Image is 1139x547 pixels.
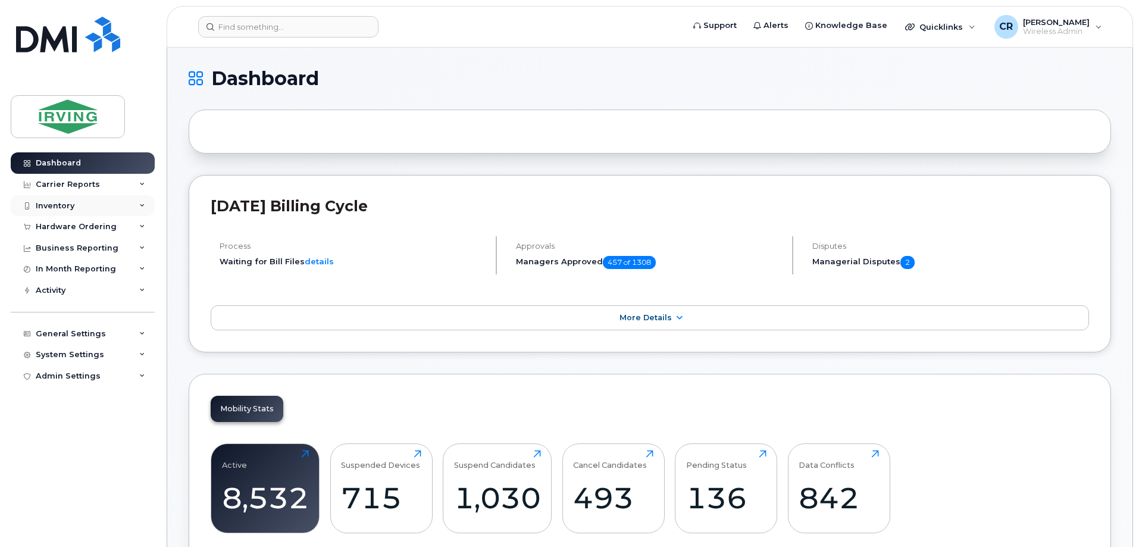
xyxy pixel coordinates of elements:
div: 493 [573,480,653,515]
div: Suspended Devices [341,450,420,470]
a: Suspend Candidates1,030 [454,450,541,526]
h4: Approvals [516,242,782,251]
a: Cancel Candidates493 [573,450,653,526]
span: 2 [900,256,915,269]
div: 842 [799,480,879,515]
a: Data Conflicts842 [799,450,879,526]
div: Suspend Candidates [454,450,536,470]
div: 1,030 [454,480,541,515]
a: Active8,532 [222,450,309,526]
div: Data Conflicts [799,450,855,470]
h2: [DATE] Billing Cycle [211,197,1089,215]
h5: Managerial Disputes [812,256,1089,269]
li: Waiting for Bill Files [220,256,486,267]
a: Pending Status136 [686,450,766,526]
a: details [305,257,334,266]
span: More Details [619,313,672,322]
div: Pending Status [686,450,747,470]
h5: Managers Approved [516,256,782,269]
div: Cancel Candidates [573,450,647,470]
h4: Process [220,242,486,251]
div: 715 [341,480,421,515]
h4: Disputes [812,242,1089,251]
span: Dashboard [211,70,319,87]
div: Active [222,450,247,470]
a: Suspended Devices715 [341,450,421,526]
div: 136 [686,480,766,515]
span: 457 of 1308 [603,256,656,269]
div: 8,532 [222,480,309,515]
